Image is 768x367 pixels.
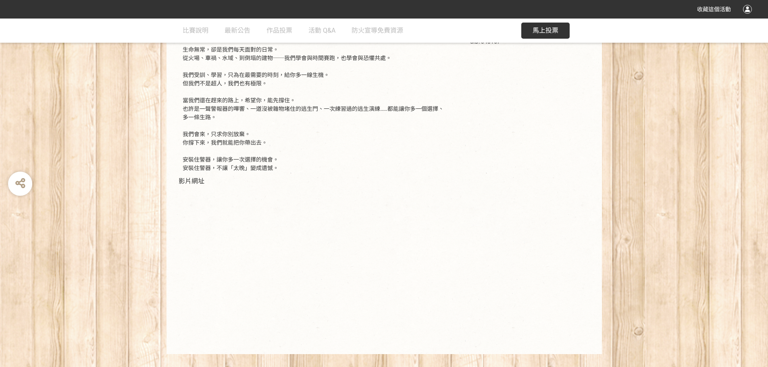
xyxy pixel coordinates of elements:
a: 防火宣導免費資源 [352,19,403,43]
span: 影片網址 [179,177,204,185]
span: 活動 Q&A [308,27,335,34]
span: 馬上投票 [533,27,558,34]
span: 防火宣導免費資源 [352,27,403,34]
a: 活動 Q&A [308,19,335,43]
button: 馬上投票 [521,23,570,39]
a: 比賽說明 [183,19,208,43]
span: 收藏這個活動 [697,6,731,12]
a: 最新公告 [225,19,250,43]
span: 比賽說明 [183,27,208,34]
span: 作品投票 [266,27,292,34]
a: 作品投票 [266,19,292,43]
span: 最新公告 [225,27,250,34]
div: 「再撐一下就好！」 這句話，我們常說給消防同事聽，但也希望......你能平安的等待我們到來。 生命無常，卻是我們每天面對的日常。 從火場、車禍、水域、到倒塌的建物──我們學會與時間賽跑，也學會... [183,20,446,172]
